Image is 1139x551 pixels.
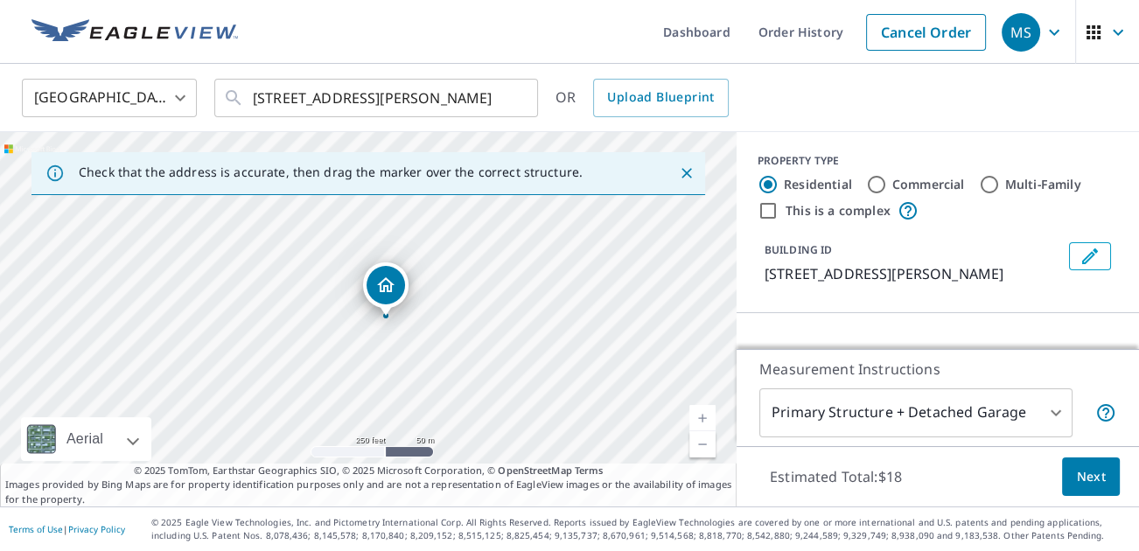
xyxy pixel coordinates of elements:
[593,79,728,117] a: Upload Blueprint
[689,431,716,457] a: Current Level 17, Zoom Out
[892,176,965,193] label: Commercial
[759,388,1073,437] div: Primary Structure + Detached Garage
[866,14,986,51] a: Cancel Order
[22,73,197,122] div: [GEOGRAPHIC_DATA]
[758,153,1118,169] div: PROPERTY TYPE
[765,263,1062,284] p: [STREET_ADDRESS][PERSON_NAME]
[151,516,1130,542] p: © 2025 Eagle View Technologies, Inc. and Pictometry International Corp. All Rights Reserved. Repo...
[363,262,409,317] div: Dropped pin, building 1, Residential property, 6529 Timothy Ct Bensalem, PA 19020
[31,19,238,45] img: EV Logo
[1002,13,1040,52] div: MS
[9,524,125,534] p: |
[784,176,852,193] label: Residential
[134,464,604,478] span: © 2025 TomTom, Earthstar Geographics SIO, © 2025 Microsoft Corporation, ©
[575,464,604,477] a: Terms
[1095,402,1116,423] span: Your report will include the primary structure and a detached garage if one exists.
[607,87,714,108] span: Upload Blueprint
[675,162,698,185] button: Close
[61,417,108,461] div: Aerial
[1062,457,1120,497] button: Next
[786,202,891,220] label: This is a complex
[556,79,729,117] div: OR
[759,359,1116,380] p: Measurement Instructions
[765,242,832,257] p: BUILDING ID
[1069,242,1111,270] button: Edit building 1
[1005,176,1081,193] label: Multi-Family
[689,405,716,431] a: Current Level 17, Zoom In
[79,164,583,180] p: Check that the address is accurate, then drag the marker over the correct structure.
[68,523,125,535] a: Privacy Policy
[253,73,502,122] input: Search by address or latitude-longitude
[21,417,151,461] div: Aerial
[498,464,571,477] a: OpenStreetMap
[1076,466,1106,488] span: Next
[9,523,63,535] a: Terms of Use
[756,457,916,496] p: Estimated Total: $18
